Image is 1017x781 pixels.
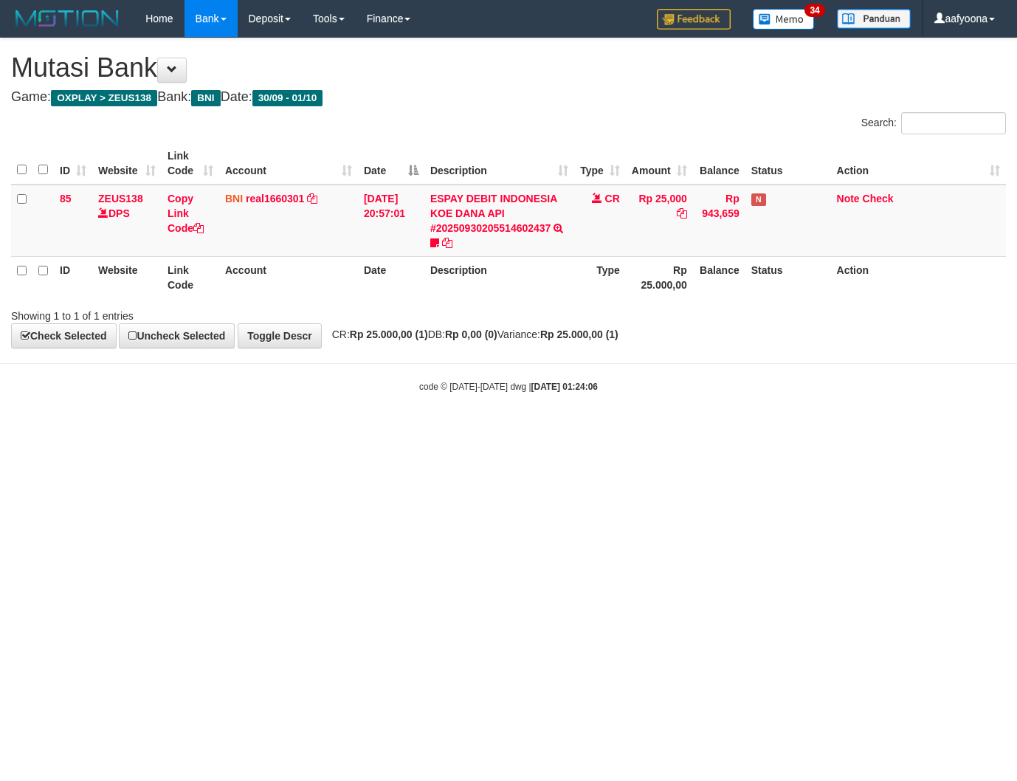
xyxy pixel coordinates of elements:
[307,193,317,204] a: Copy real1660301 to clipboard
[831,256,1006,298] th: Action
[162,256,219,298] th: Link Code
[626,142,693,185] th: Amount: activate to sort column ascending
[11,7,123,30] img: MOTION_logo.png
[358,185,424,257] td: [DATE] 20:57:01
[442,237,452,249] a: Copy ESPAY DEBIT INDONESIA KOE DANA API #20250930205514602437 to clipboard
[574,256,626,298] th: Type
[92,256,162,298] th: Website
[92,142,162,185] th: Website: activate to sort column ascending
[861,112,1006,134] label: Search:
[804,4,824,17] span: 34
[901,112,1006,134] input: Search:
[424,256,574,298] th: Description
[54,142,92,185] th: ID: activate to sort column ascending
[350,328,428,340] strong: Rp 25.000,00 (1)
[54,256,92,298] th: ID
[11,53,1006,83] h1: Mutasi Bank
[60,193,72,204] span: 85
[219,256,358,298] th: Account
[419,382,598,392] small: code © [DATE]-[DATE] dwg |
[11,90,1006,105] h4: Game: Bank: Date:
[424,142,574,185] th: Description: activate to sort column ascending
[540,328,618,340] strong: Rp 25.000,00 (1)
[745,256,831,298] th: Status
[574,142,626,185] th: Type: activate to sort column ascending
[677,207,687,219] a: Copy Rp 25,000 to clipboard
[605,193,620,204] span: CR
[191,90,220,106] span: BNI
[51,90,157,106] span: OXPLAY > ZEUS138
[238,323,322,348] a: Toggle Descr
[11,303,413,323] div: Showing 1 to 1 of 1 entries
[219,142,358,185] th: Account: activate to sort column ascending
[693,185,745,257] td: Rp 943,659
[252,90,323,106] span: 30/09 - 01/10
[225,193,243,204] span: BNI
[119,323,235,348] a: Uncheck Selected
[831,142,1006,185] th: Action: activate to sort column ascending
[98,193,143,204] a: ZEUS138
[531,382,598,392] strong: [DATE] 01:24:06
[837,193,860,204] a: Note
[246,193,304,204] a: real1660301
[358,256,424,298] th: Date
[657,9,731,30] img: Feedback.jpg
[325,328,618,340] span: CR: DB: Variance:
[430,193,557,234] a: ESPAY DEBIT INDONESIA KOE DANA API #20250930205514602437
[445,328,497,340] strong: Rp 0,00 (0)
[745,142,831,185] th: Status
[92,185,162,257] td: DPS
[751,193,766,206] span: Has Note
[162,142,219,185] th: Link Code: activate to sort column ascending
[693,256,745,298] th: Balance
[11,323,117,348] a: Check Selected
[693,142,745,185] th: Balance
[753,9,815,30] img: Button%20Memo.svg
[358,142,424,185] th: Date: activate to sort column descending
[626,256,693,298] th: Rp 25.000,00
[626,185,693,257] td: Rp 25,000
[168,193,204,234] a: Copy Link Code
[863,193,894,204] a: Check
[837,9,911,29] img: panduan.png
